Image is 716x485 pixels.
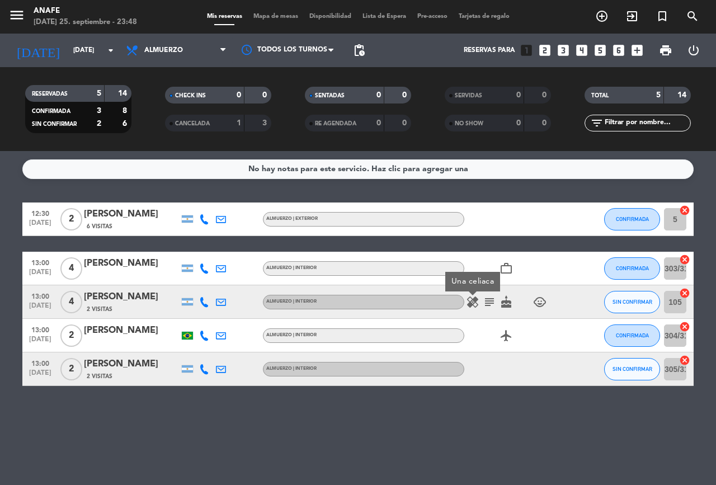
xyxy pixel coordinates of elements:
span: ALMUERZO | INTERIOR [266,333,317,337]
strong: 0 [542,91,549,99]
span: 2 [60,324,82,347]
span: 2 [60,208,82,230]
div: [PERSON_NAME] [84,357,179,371]
strong: 0 [376,119,381,127]
i: looks_4 [574,43,589,58]
span: RESERVADAS [32,91,68,97]
div: [PERSON_NAME] [84,323,179,338]
strong: 14 [118,90,129,97]
span: [DATE] [26,302,54,315]
i: menu [8,7,25,23]
i: arrow_drop_down [104,44,117,57]
span: CONFIRMADA [616,216,649,222]
span: 13:00 [26,256,54,269]
strong: 5 [97,90,101,97]
span: ALMUERZO | INTERIOR [266,366,317,371]
span: 4 [60,291,82,313]
span: 13:00 [26,356,54,369]
div: [DATE] 25. septiembre - 23:48 [34,17,137,28]
div: [PERSON_NAME] [84,290,179,304]
strong: 0 [402,119,409,127]
span: [DATE] [26,269,54,281]
span: pending_actions [352,44,366,57]
i: search [686,10,699,23]
i: looks_5 [593,43,607,58]
div: [PERSON_NAME] [84,207,179,222]
span: 13:00 [26,289,54,302]
i: healing [466,295,479,309]
span: 12:30 [26,206,54,219]
strong: 6 [123,120,129,128]
i: add_circle_outline [595,10,609,23]
strong: 0 [402,91,409,99]
span: 2 Visitas [87,305,112,314]
span: 2 Visitas [87,372,112,381]
span: 4 [60,257,82,280]
span: Tarjetas de regalo [453,13,515,20]
div: LOG OUT [680,34,708,67]
span: 2 [60,358,82,380]
i: [DATE] [8,38,68,63]
i: airplanemode_active [500,329,513,342]
span: [DATE] [26,219,54,232]
div: No hay notas para este servicio. Haz clic para agregar una [248,163,468,176]
span: [DATE] [26,336,54,349]
i: looks_two [538,43,552,58]
span: CHECK INS [175,93,206,98]
span: SENTADAS [315,93,345,98]
span: CANCELADA [175,121,210,126]
div: [PERSON_NAME] [84,256,179,271]
strong: 0 [376,91,381,99]
span: RE AGENDADA [315,121,356,126]
i: work_outline [500,262,513,275]
strong: 5 [656,91,661,99]
strong: 0 [237,91,241,99]
strong: 3 [97,107,101,115]
strong: 0 [542,119,549,127]
strong: 0 [262,91,269,99]
span: TOTAL [591,93,609,98]
span: CONFIRMADA [616,332,649,338]
i: cancel [679,205,690,216]
div: Una celiaca [445,272,500,291]
span: Mis reservas [201,13,248,20]
i: looks_one [519,43,534,58]
span: CONFIRMADA [32,109,70,114]
strong: 0 [516,91,521,99]
span: print [659,44,672,57]
span: NO SHOW [455,121,483,126]
i: cancel [679,321,690,332]
span: SIN CONFIRMAR [613,299,652,305]
span: SERVIDAS [455,93,482,98]
i: cake [500,295,513,309]
span: Reservas para [464,46,515,54]
span: Pre-acceso [412,13,453,20]
i: cancel [679,288,690,299]
span: ALMUERZO | INTERIOR [266,266,317,270]
span: Disponibilidad [304,13,357,20]
i: power_settings_new [687,44,700,57]
span: ALMUERZO | EXTERIOR [266,216,318,221]
span: Almuerzo [144,46,183,54]
i: looks_3 [556,43,571,58]
i: exit_to_app [625,10,639,23]
div: ANAFE [34,6,137,17]
span: Lista de Espera [357,13,412,20]
span: 13:00 [26,323,54,336]
span: 6 Visitas [87,222,112,231]
span: SIN CONFIRMAR [32,121,77,127]
i: cancel [679,254,690,265]
span: Mapa de mesas [248,13,304,20]
input: Filtrar por nombre... [604,117,690,129]
i: turned_in_not [656,10,669,23]
i: child_care [533,295,547,309]
span: ALMUERZO | INTERIOR [266,299,317,304]
strong: 3 [262,119,269,127]
strong: 2 [97,120,101,128]
span: [DATE] [26,369,54,382]
i: add_box [630,43,644,58]
strong: 1 [237,119,241,127]
span: CONFIRMADA [616,265,649,271]
span: SIN CONFIRMAR [613,366,652,372]
i: subject [483,295,496,309]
